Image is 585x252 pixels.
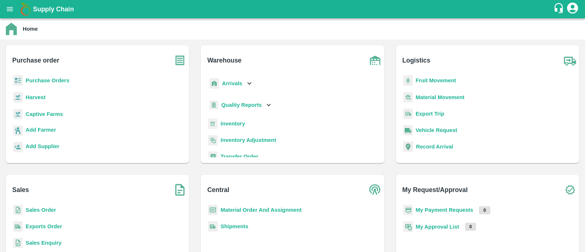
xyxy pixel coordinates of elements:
[26,111,63,117] a: Captive Farms
[561,51,579,69] img: truck
[13,238,23,248] img: sales
[26,223,62,229] a: Exports Order
[210,101,218,110] img: qualityReport
[416,94,465,100] a: Material Movement
[553,3,566,16] div: customer-support
[26,240,61,246] a: Sales Enquiry
[403,142,413,152] img: recordArrival
[208,119,218,129] img: whInventory
[416,224,459,230] a: My Approval List
[13,125,23,136] img: farmer
[416,207,473,213] a: My Payment Requests
[207,55,242,65] b: Warehouse
[416,144,453,150] a: Record Arrival
[13,221,23,232] img: shipments
[403,205,413,215] img: payment
[221,102,262,108] b: Quality Reports
[416,127,457,133] a: Vehicle Request
[403,75,413,86] img: fruit
[403,125,413,136] img: vehicle
[220,223,248,229] a: Shipments
[416,78,456,83] a: Fruit Movement
[208,221,218,232] img: shipments
[366,51,384,69] img: warehouse
[26,142,59,152] a: Add Supplier
[26,207,56,213] a: Sales Order
[23,26,38,32] b: Home
[402,185,468,195] b: My Request/Approval
[561,181,579,199] img: check
[208,98,273,113] div: Quality Reports
[403,221,413,232] img: approval
[566,1,579,17] div: account of current user
[220,154,258,159] a: Transfer Order
[13,75,23,86] img: reciept
[1,1,18,18] button: open drawer
[403,92,413,103] img: material
[220,137,276,143] a: Inventory Adjustment
[366,181,384,199] img: central
[220,121,245,127] a: Inventory
[26,127,56,133] b: Add Farmer
[33,4,553,14] a: Supply Chain
[479,206,490,214] p: 0
[18,2,33,16] img: logo
[13,92,23,103] img: harvest
[402,55,430,65] b: Logistics
[207,185,229,195] b: Central
[465,223,476,231] p: 0
[222,80,242,86] b: Arrivals
[13,109,23,120] img: harvest
[171,51,189,69] img: purchase
[33,5,74,13] b: Supply Chain
[416,111,444,117] a: Export Trip
[208,135,218,146] img: inventory
[13,205,23,215] img: sales
[26,126,56,136] a: Add Farmer
[26,94,45,100] a: Harvest
[403,109,413,119] img: delivery
[208,75,253,92] div: Arrivals
[220,207,302,213] a: Material Order And Assignment
[171,181,189,199] img: soSales
[208,151,218,162] img: whTransfer
[208,205,218,215] img: centralMaterial
[12,55,59,65] b: Purchase order
[13,142,23,153] img: supplier
[6,23,17,35] img: home
[210,78,219,89] img: whArrival
[26,78,69,83] a: Purchase Orders
[26,143,59,149] b: Add Supplier
[12,185,29,195] b: Sales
